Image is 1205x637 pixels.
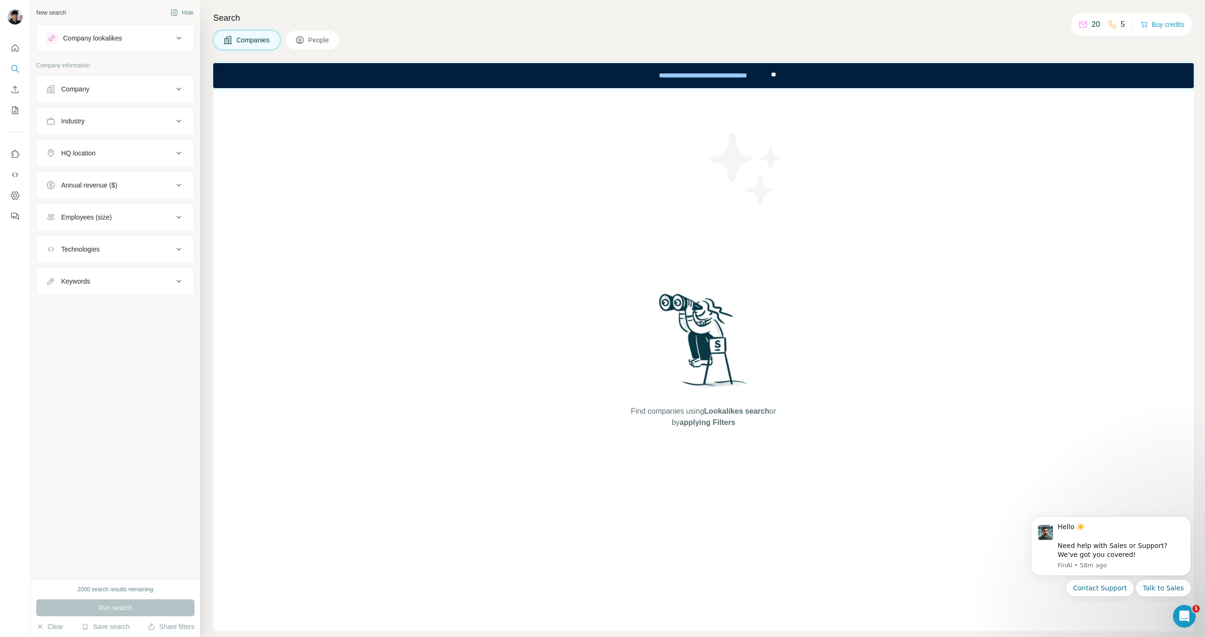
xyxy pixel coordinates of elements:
[37,270,194,293] button: Keywords
[1192,605,1200,612] span: 1
[1121,19,1125,30] p: 5
[63,33,122,43] div: Company lookalikes
[37,78,194,100] button: Company
[81,622,129,631] button: Save search
[1141,18,1184,31] button: Buy credits
[8,81,23,98] button: Enrich CSV
[61,84,89,94] div: Company
[36,622,63,631] button: Clear
[308,35,330,45] span: People
[680,418,735,426] span: applying Filters
[8,60,23,77] button: Search
[8,40,23,57] button: Quick start
[8,208,23,225] button: Feedback
[37,27,194,49] button: Company lookalikes
[213,63,1194,88] iframe: Banner
[37,206,194,229] button: Employees (size)
[61,180,117,190] div: Annual revenue ($)
[61,212,112,222] div: Employees (size)
[37,110,194,132] button: Industry
[8,102,23,119] button: My lists
[1017,508,1205,602] iframe: Intercom notifications message
[78,585,153,594] div: 2000 search results remaining
[8,166,23,183] button: Use Surfe API
[8,9,23,24] img: Avatar
[61,116,85,126] div: Industry
[37,238,194,261] button: Technologies
[164,6,200,20] button: Hide
[37,142,194,164] button: HQ location
[36,61,194,70] p: Company information
[61,245,100,254] div: Technologies
[1173,605,1196,628] iframe: Intercom live chat
[704,126,788,211] img: Surfe Illustration - Stars
[236,35,271,45] span: Companies
[1092,19,1100,30] p: 20
[61,148,96,158] div: HQ location
[8,146,23,163] button: Use Surfe on LinkedIn
[37,174,194,196] button: Annual revenue ($)
[628,406,779,428] span: Find companies using or by
[61,277,90,286] div: Keywords
[704,407,770,415] span: Lookalikes search
[213,11,1194,24] h4: Search
[148,622,194,631] button: Share filters
[655,291,753,396] img: Surfe Illustration - Woman searching with binoculars
[36,8,66,17] div: New search
[8,187,23,204] button: Dashboard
